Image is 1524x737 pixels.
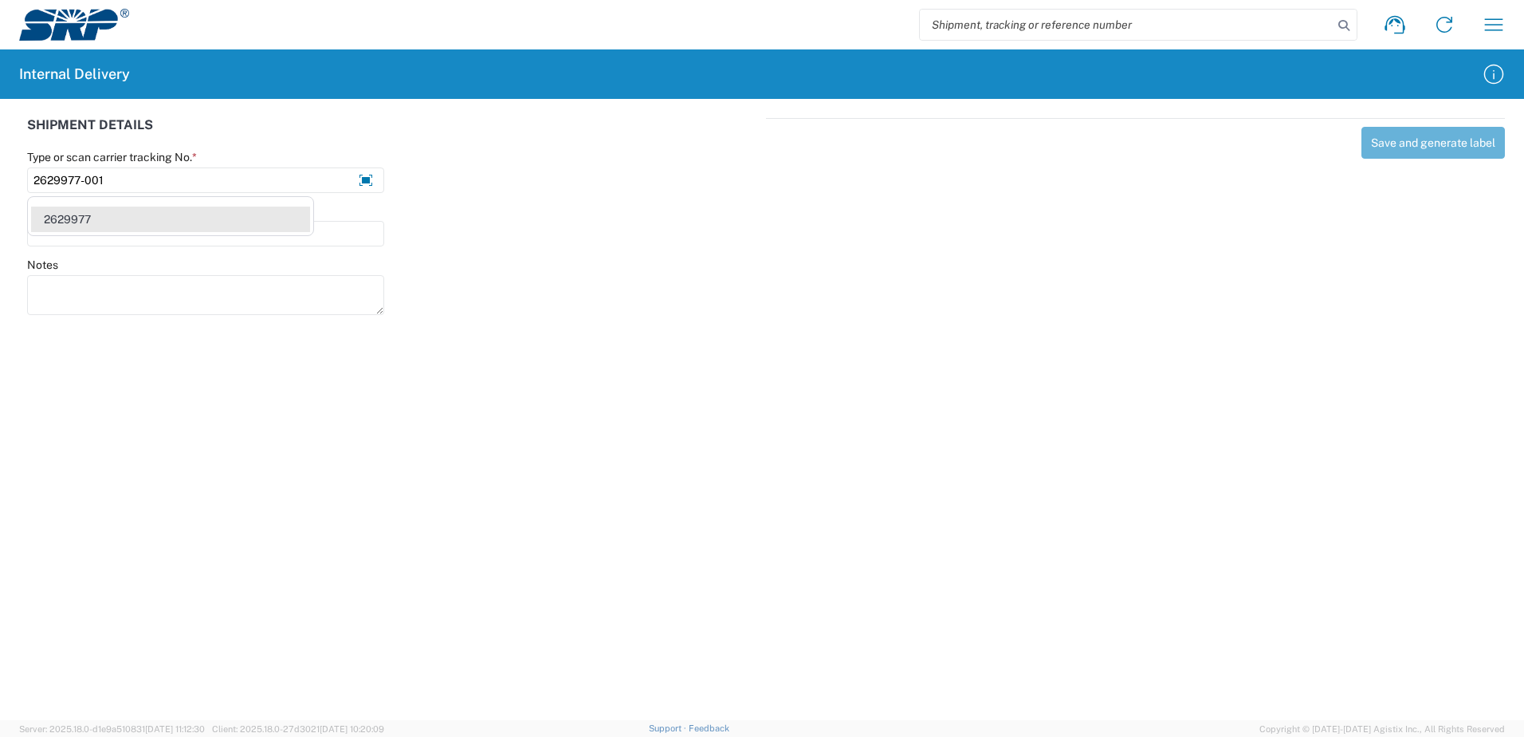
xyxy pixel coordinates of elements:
[1259,722,1505,736] span: Copyright © [DATE]-[DATE] Agistix Inc., All Rights Reserved
[212,724,384,734] span: Client: 2025.18.0-27d3021
[689,723,729,733] a: Feedback
[31,207,310,232] div: 2629977
[320,724,384,734] span: [DATE] 10:20:09
[27,258,58,272] label: Notes
[27,150,197,164] label: Type or scan carrier tracking No.
[145,724,205,734] span: [DATE] 11:12:30
[19,9,129,41] img: srp
[19,65,130,84] h2: Internal Delivery
[27,118,758,150] div: SHIPMENT DETAILS
[649,723,689,733] a: Support
[920,10,1333,40] input: Shipment, tracking or reference number
[19,724,205,734] span: Server: 2025.18.0-d1e9a510831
